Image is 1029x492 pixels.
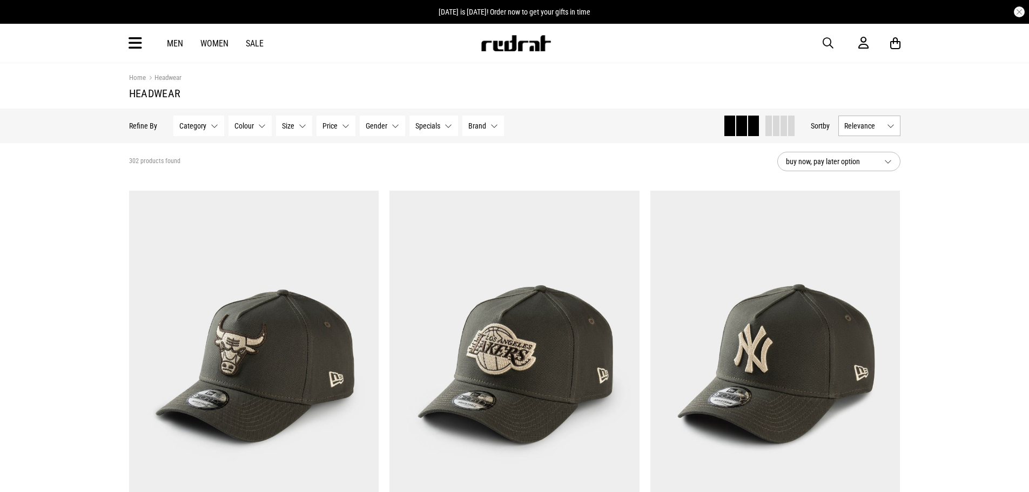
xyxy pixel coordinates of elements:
span: by [823,122,830,130]
a: Men [167,38,183,49]
span: Specials [415,122,440,130]
span: [DATE] is [DATE]! Order now to get your gifts in time [439,8,590,16]
span: Price [322,122,338,130]
button: Category [173,116,224,136]
button: Sortby [811,119,830,132]
p: Refine By [129,122,157,130]
button: Price [317,116,355,136]
button: Relevance [838,116,900,136]
button: Gender [360,116,405,136]
a: Home [129,73,146,82]
span: Brand [468,122,486,130]
span: Category [179,122,206,130]
h1: Headwear [129,87,900,100]
button: Specials [409,116,458,136]
button: Size [276,116,312,136]
span: Relevance [844,122,883,130]
button: Colour [228,116,272,136]
span: 302 products found [129,157,180,166]
span: buy now, pay later option [786,155,876,168]
img: Redrat logo [480,35,552,51]
button: Brand [462,116,504,136]
a: Women [200,38,228,49]
span: Gender [366,122,387,130]
a: Sale [246,38,264,49]
button: buy now, pay later option [777,152,900,171]
span: Colour [234,122,254,130]
span: Size [282,122,294,130]
a: Headwear [146,73,181,84]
